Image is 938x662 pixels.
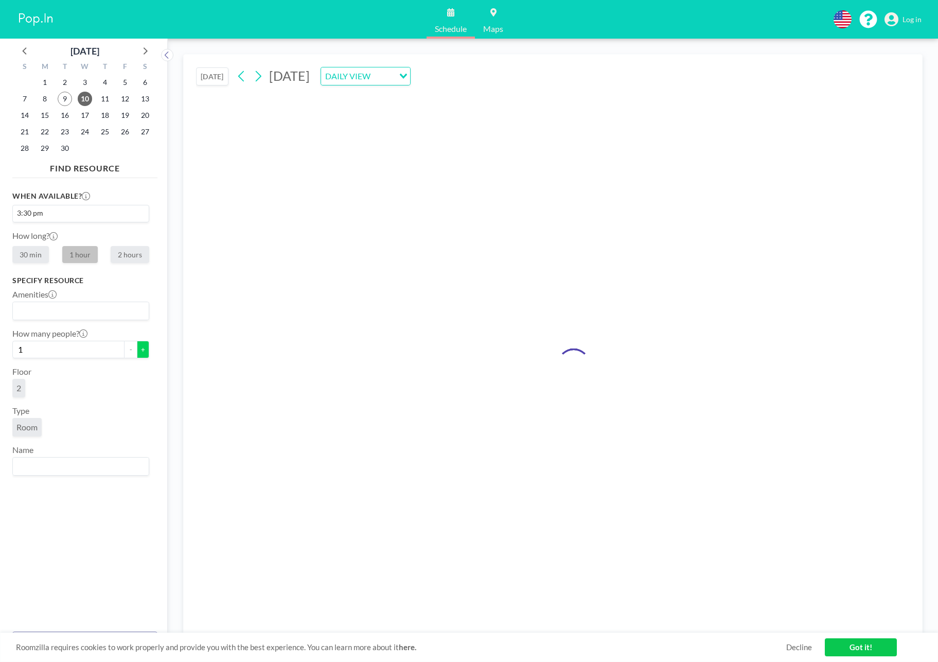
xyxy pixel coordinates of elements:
span: Tuesday, September 9, 2025 [58,92,72,106]
div: T [55,61,75,74]
span: Wednesday, September 3, 2025 [78,75,92,90]
span: Sunday, September 7, 2025 [17,92,32,106]
span: Room [16,422,38,432]
span: Saturday, September 20, 2025 [138,108,152,123]
h4: FIND RESOURCE [12,159,157,173]
span: Saturday, September 13, 2025 [138,92,152,106]
span: 2 [16,383,21,393]
span: Wednesday, September 24, 2025 [78,125,92,139]
div: Search for option [13,458,149,475]
span: Sunday, September 21, 2025 [17,125,32,139]
button: Clear all filters [12,632,157,650]
span: Monday, September 1, 2025 [38,75,52,90]
button: [DATE] [196,67,228,85]
span: Friday, September 19, 2025 [118,108,132,123]
div: Search for option [13,302,149,320]
span: Friday, September 12, 2025 [118,92,132,106]
div: [DATE] [70,44,99,58]
input: Search for option [374,69,393,83]
span: Monday, September 22, 2025 [38,125,52,139]
span: Thursday, September 11, 2025 [98,92,112,106]
span: DAILY VIEW [323,69,373,83]
span: Tuesday, September 2, 2025 [58,75,72,90]
span: Roomzilla requires cookies to work properly and provide you with the best experience. You can lea... [16,642,786,652]
button: + [137,341,149,358]
span: Saturday, September 27, 2025 [138,125,152,139]
img: organization-logo [16,9,56,30]
div: W [75,61,95,74]
label: Name [12,445,33,455]
label: Floor [12,367,31,377]
span: Maps [483,25,503,33]
span: Sunday, September 14, 2025 [17,108,32,123]
button: - [125,341,137,358]
span: Monday, September 15, 2025 [38,108,52,123]
a: Got it! [825,638,897,656]
div: S [135,61,155,74]
label: How many people? [12,328,87,339]
h3: Specify resource [12,276,149,285]
span: Tuesday, September 16, 2025 [58,108,72,123]
label: Type [12,406,29,416]
span: Wednesday, September 10, 2025 [78,92,92,106]
span: Thursday, September 25, 2025 [98,125,112,139]
a: Log in [884,12,922,27]
span: Saturday, September 6, 2025 [138,75,152,90]
label: 30 min [12,246,49,263]
span: Sunday, September 28, 2025 [17,141,32,155]
div: Search for option [321,67,410,85]
input: Search for option [46,207,143,219]
label: 1 hour [62,246,98,263]
span: Wednesday, September 17, 2025 [78,108,92,123]
span: Monday, September 29, 2025 [38,141,52,155]
input: Search for option [14,460,143,473]
span: [DATE] [269,68,310,83]
div: F [115,61,135,74]
div: S [15,61,35,74]
label: 2 hours [111,246,149,263]
a: here. [399,642,416,652]
span: Thursday, September 4, 2025 [98,75,112,90]
span: Tuesday, September 23, 2025 [58,125,72,139]
span: Thursday, September 18, 2025 [98,108,112,123]
span: Schedule [435,25,467,33]
input: Search for option [14,304,143,318]
div: T [95,61,115,74]
label: Amenities [12,289,57,300]
span: Tuesday, September 30, 2025 [58,141,72,155]
div: M [35,61,55,74]
label: How long? [12,231,58,240]
span: Log in [902,15,922,24]
span: Friday, September 5, 2025 [118,75,132,90]
span: Friday, September 26, 2025 [118,125,132,139]
span: Monday, September 8, 2025 [38,92,52,106]
span: 3:30 pm [15,208,45,218]
a: Decline [786,642,812,652]
div: Search for option [13,205,149,221]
